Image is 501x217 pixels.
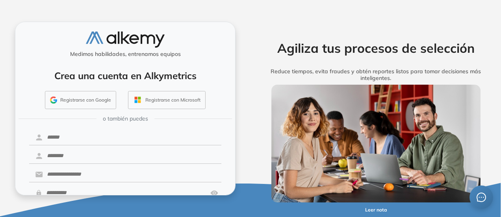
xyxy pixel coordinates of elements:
img: img-more-info [271,85,481,202]
img: GMAIL_ICON [50,96,57,104]
span: message [477,193,486,202]
img: logo-alkemy [86,32,165,48]
img: asd [210,185,218,200]
img: OUTLOOK_ICON [133,95,142,104]
h5: Medimos habilidades, entrenamos equipos [19,51,232,57]
span: o también puedes [103,115,148,123]
h5: Reduce tiempos, evita fraudes y obtén reportes listos para tomar decisiones más inteligentes. [260,68,492,82]
h2: Agiliza tus procesos de selección [260,41,492,56]
button: Registrarse con Microsoft [128,91,206,109]
h4: Crea una cuenta en Alkymetrics [26,70,225,82]
button: Registrarse con Google [45,91,116,109]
